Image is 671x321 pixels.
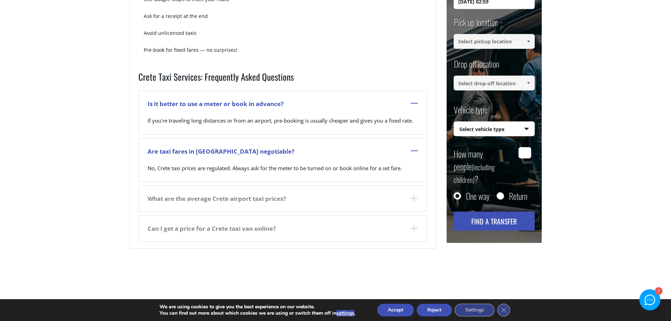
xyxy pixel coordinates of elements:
dt: Is it better to use a meter or book in advance? [139,91,427,117]
label: Return [509,192,527,199]
button: Reject [417,304,452,316]
button: Accept [377,304,414,316]
label: One way [466,192,490,199]
p: No, Crete taxi prices are regulated. Always ask for the meter to be turned on or book online for ... [148,164,418,178]
h2: Crete Taxi Services: Frequently Asked Questions [138,70,427,87]
label: Pick up location [454,16,498,34]
p: You can find out more about which cookies we are using or switch them off in . [160,310,355,316]
button: Find a transfer [454,211,535,230]
button: Settings [455,304,495,316]
dt: What are the average Crete airport taxi prices? [139,186,427,211]
p: Pre-book for fixed fares — no surprises! [144,46,427,60]
dt: Can I get a price for a Crete taxi van online? [139,216,427,241]
div: 1 [654,288,662,295]
p: We are using cookies to give you the best experience on our website. [160,304,355,310]
span: Select vehicle type [454,122,534,136]
a: Show All Items [522,76,534,91]
label: Drop off location [454,58,499,76]
small: (including children) [454,161,495,185]
p: If you're traveling long distances or from an airport, pre-booking is usually cheaper and gives y... [148,117,418,131]
dt: Are taxi fares in [GEOGRAPHIC_DATA] negotiable? [139,138,427,164]
label: How many people ? [454,147,515,185]
input: Select drop-off location [454,76,535,91]
p: Avoid unlicensed taxis [144,29,427,43]
label: Vehicle type [454,103,487,121]
p: Ask for a receipt at the end [144,12,427,26]
input: Select pickup location [454,34,535,49]
button: Close GDPR Cookie Banner [497,304,510,316]
button: settings [336,310,354,316]
a: Show All Items [522,34,534,49]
